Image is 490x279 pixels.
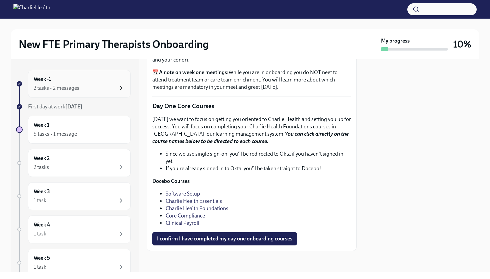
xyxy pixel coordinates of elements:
h6: Week 2 [34,155,50,162]
a: Week 15 tasks • 1 message [16,116,131,144]
span: First day at work [28,103,82,110]
a: Week 22 tasks [16,149,131,177]
strong: My progress [381,37,410,45]
h3: 10% [453,38,471,50]
li: Since we use single sign-on, you'll be redirected to Okta if you haven't signed in yet. [166,150,351,165]
p: 📅 While you are in onboarding you do NOT neet to attend treatment team or care team enrichment. Y... [152,69,351,91]
div: 1 task [34,230,46,237]
h6: Week 4 [34,221,50,228]
li: If you're already signed in to Okta, you'll be taken straight to Docebo! [166,165,351,172]
div: 2 tasks [34,164,49,171]
a: Week 31 task [16,182,131,210]
h6: Week 1 [34,121,49,129]
a: Charlie Health Essentials [166,198,222,204]
strong: [DATE] [65,103,82,110]
h2: New FTE Primary Therapists Onboarding [19,38,209,51]
a: Software Setup [166,191,200,197]
a: Week 41 task [16,215,131,243]
p: Day One Core Courses [152,102,351,110]
a: Clinical Payroll [166,220,199,226]
button: I confirm I have completed my day one onboarding courses [152,232,297,245]
span: I confirm I have completed my day one onboarding courses [157,235,292,242]
strong: You can click directly on the course names below to be directed to each course. [152,131,349,144]
strong: Docebo Courses [152,178,190,184]
img: CharlieHealth [13,4,50,15]
a: Week 51 task [16,249,131,277]
h6: Week 5 [34,254,50,262]
strong: A note on week one meetings: [159,69,229,75]
div: 1 task [34,263,46,271]
p: [DATE] we want to focus on getting you oriented to Charlie Health and setting you up for success.... [152,116,351,145]
div: 2 tasks • 2 messages [34,84,79,92]
div: 5 tasks • 1 message [34,130,77,138]
a: Week -12 tasks • 2 messages [16,70,131,98]
a: Core Compliance [166,212,205,219]
h6: Week 3 [34,188,50,195]
a: Charlie Health Foundations [166,205,228,211]
div: 1 task [34,197,46,204]
h6: Week -1 [34,75,51,83]
a: First day at work[DATE] [16,103,131,110]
